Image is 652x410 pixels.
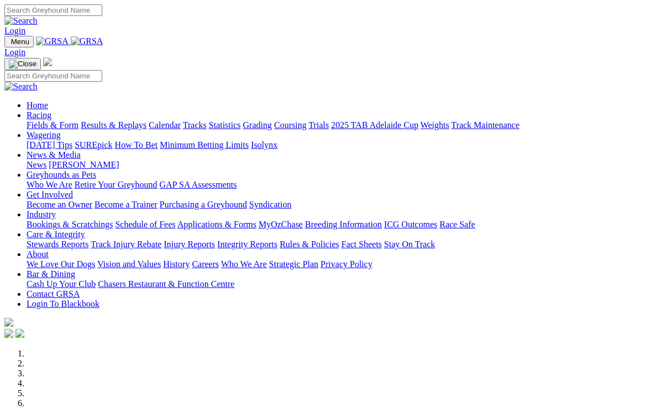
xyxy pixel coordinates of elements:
div: News & Media [27,160,648,170]
a: Coursing [274,120,307,130]
a: Login To Blackbook [27,299,99,308]
button: Toggle navigation [4,36,34,47]
img: GRSA [36,36,69,46]
a: Weights [420,120,449,130]
a: Get Involved [27,190,73,199]
a: Login [4,26,25,35]
img: Search [4,82,38,92]
a: [DATE] Tips [27,140,72,150]
input: Search [4,70,102,82]
a: Who We Are [221,259,267,269]
a: [PERSON_NAME] [49,160,119,169]
a: Retire Your Greyhound [75,180,157,189]
a: Chasers Restaurant & Function Centre [98,279,234,289]
a: Fact Sheets [341,239,382,249]
a: Bar & Dining [27,269,75,279]
a: News & Media [27,150,81,159]
img: twitter.svg [15,329,24,338]
a: We Love Our Dogs [27,259,95,269]
span: Menu [11,38,29,46]
img: facebook.svg [4,329,13,338]
a: How To Bet [115,140,158,150]
a: Track Injury Rebate [91,239,161,249]
a: Strategic Plan [269,259,318,269]
a: Results & Replays [81,120,146,130]
a: Breeding Information [305,220,382,229]
div: Greyhounds as Pets [27,180,648,190]
div: Industry [27,220,648,230]
a: Login [4,47,25,57]
a: Applications & Forms [177,220,256,229]
a: Minimum Betting Limits [160,140,249,150]
a: Vision and Values [97,259,161,269]
a: Stay On Track [384,239,435,249]
img: logo-grsa-white.png [43,57,52,66]
a: Isolynx [251,140,277,150]
a: GAP SA Assessments [160,180,237,189]
a: Racing [27,110,51,120]
a: Rules & Policies [280,239,339,249]
a: Tracks [183,120,207,130]
a: Schedule of Fees [115,220,175,229]
a: Race Safe [439,220,475,229]
a: Grading [243,120,272,130]
a: Care & Integrity [27,230,85,239]
a: SUREpick [75,140,112,150]
button: Toggle navigation [4,58,41,70]
a: About [27,249,49,259]
input: Search [4,4,102,16]
div: Care & Integrity [27,239,648,249]
a: Greyhounds as Pets [27,170,96,179]
a: Statistics [209,120,241,130]
a: History [163,259,190,269]
img: logo-grsa-white.png [4,318,13,327]
a: ICG Outcomes [384,220,437,229]
div: Racing [27,120,648,130]
a: Wagering [27,130,61,140]
a: Home [27,100,48,110]
a: Track Maintenance [451,120,519,130]
a: Purchasing a Greyhound [160,200,247,209]
a: Become a Trainer [94,200,157,209]
a: Who We Are [27,180,72,189]
a: 2025 TAB Adelaide Cup [331,120,418,130]
div: About [27,259,648,269]
a: Trials [308,120,329,130]
img: GRSA [71,36,103,46]
a: Fields & Form [27,120,78,130]
div: Wagering [27,140,648,150]
a: Syndication [249,200,291,209]
a: News [27,160,46,169]
a: Injury Reports [164,239,215,249]
img: Close [9,60,36,68]
a: Contact GRSA [27,289,80,299]
a: Careers [192,259,219,269]
a: Industry [27,210,56,219]
img: Search [4,16,38,26]
a: Become an Owner [27,200,92,209]
a: Calendar [149,120,181,130]
a: MyOzChase [259,220,303,229]
div: Bar & Dining [27,279,648,289]
div: Get Involved [27,200,648,210]
a: Cash Up Your Club [27,279,96,289]
a: Stewards Reports [27,239,88,249]
a: Bookings & Scratchings [27,220,113,229]
a: Privacy Policy [320,259,372,269]
a: Integrity Reports [217,239,277,249]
